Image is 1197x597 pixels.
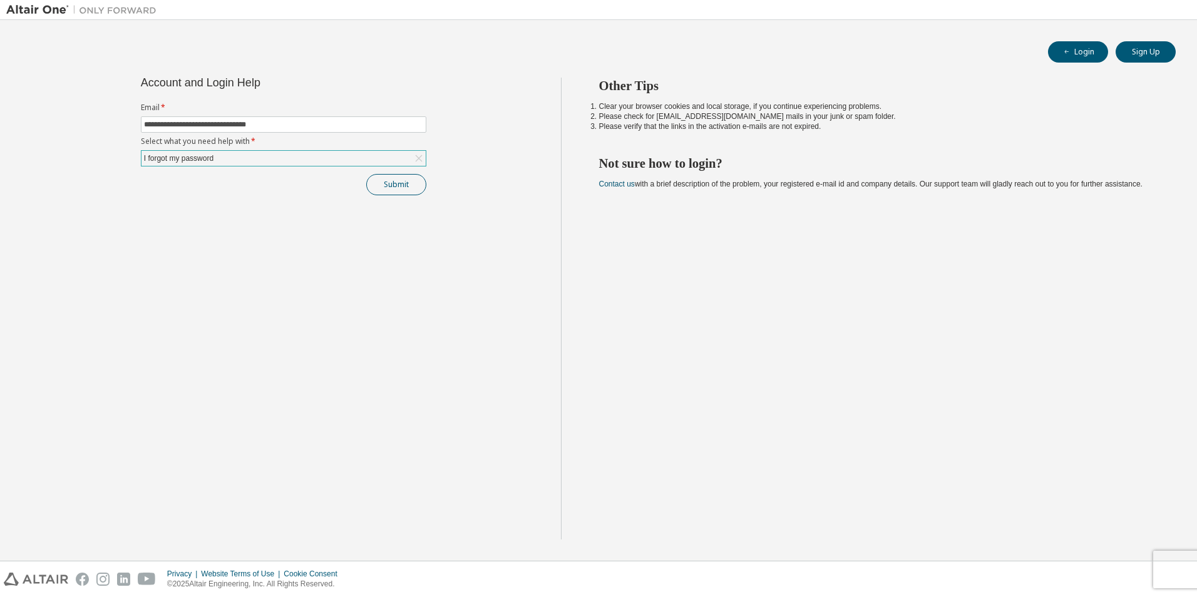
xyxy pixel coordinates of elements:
button: Sign Up [1116,41,1176,63]
button: Submit [366,174,426,195]
li: Clear your browser cookies and local storage, if you continue experiencing problems. [599,101,1154,111]
div: I forgot my password [141,151,426,166]
p: © 2025 Altair Engineering, Inc. All Rights Reserved. [167,579,345,589]
h2: Other Tips [599,78,1154,94]
h2: Not sure how to login? [599,155,1154,171]
a: Contact us [599,180,635,188]
img: facebook.svg [76,573,89,586]
li: Please verify that the links in the activation e-mails are not expired. [599,121,1154,131]
img: altair_logo.svg [4,573,68,586]
span: with a brief description of the problem, your registered e-mail id and company details. Our suppo... [599,180,1143,188]
div: Cookie Consent [284,569,344,579]
label: Select what you need help with [141,136,426,146]
div: Account and Login Help [141,78,369,88]
label: Email [141,103,426,113]
img: Altair One [6,4,163,16]
img: youtube.svg [138,573,156,586]
div: Website Terms of Use [201,569,284,579]
img: instagram.svg [96,573,110,586]
div: Privacy [167,569,201,579]
button: Login [1048,41,1108,63]
div: I forgot my password [142,151,215,165]
li: Please check for [EMAIL_ADDRESS][DOMAIN_NAME] mails in your junk or spam folder. [599,111,1154,121]
img: linkedin.svg [117,573,130,586]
